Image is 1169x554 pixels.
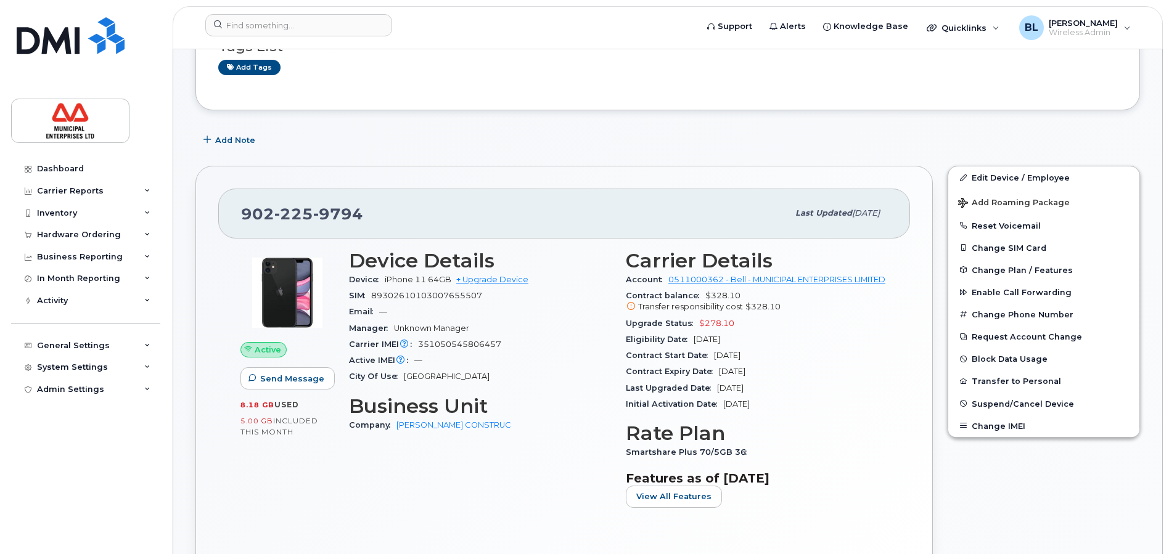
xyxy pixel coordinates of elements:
button: Add Roaming Package [948,189,1139,214]
h3: Features as of [DATE] [626,471,888,486]
span: Contract Expiry Date [626,367,719,376]
span: [GEOGRAPHIC_DATA] [404,372,490,381]
span: View All Features [636,491,712,502]
a: Edit Device / Employee [948,166,1139,189]
span: Active [255,344,281,356]
span: Email [349,307,379,316]
span: [DATE] [717,383,744,393]
span: Knowledge Base [834,20,908,33]
span: [DATE] [852,208,880,218]
span: Upgrade Status [626,319,699,328]
span: 8.18 GB [240,401,274,409]
a: + Upgrade Device [456,275,528,284]
span: [PERSON_NAME] [1049,18,1118,28]
span: $328.10 [626,291,888,313]
span: 351050545806457 [418,340,501,349]
button: Reset Voicemail [948,214,1139,237]
span: 89302610103007655507 [371,291,482,300]
img: iPhone_11.jpg [250,256,324,330]
span: Carrier IMEI [349,340,418,349]
span: Unknown Manager [394,324,469,333]
span: City Of Use [349,372,404,381]
h3: Rate Plan [626,422,888,444]
h3: Business Unit [349,395,611,417]
span: $328.10 [745,302,781,311]
button: Request Account Change [948,325,1139,348]
span: Enable Call Forwarding [972,288,1072,297]
a: [PERSON_NAME] CONSTRUC [396,420,511,430]
span: Smartshare Plus 70/5GB 36 [626,447,753,457]
div: Quicklinks [918,15,1008,40]
span: [DATE] [714,351,740,360]
span: SIM [349,291,371,300]
span: BL [1025,20,1038,35]
span: [DATE] [723,399,750,409]
span: Device [349,275,385,284]
a: 0511000362 - Bell - MUNICIPAL ENTERPRISES LIMITED [668,275,885,284]
span: 902 [241,205,363,223]
span: Account [626,275,668,284]
button: Transfer to Personal [948,370,1139,392]
span: — [414,356,422,365]
span: Eligibility Date [626,335,694,344]
a: Knowledge Base [814,14,917,39]
span: Add Note [215,134,255,146]
button: Block Data Usage [948,348,1139,370]
span: Transfer responsibility cost [638,302,743,311]
span: Add Roaming Package [958,198,1070,210]
span: Initial Activation Date [626,399,723,409]
button: Suspend/Cancel Device [948,393,1139,415]
span: 5.00 GB [240,417,273,425]
span: Send Message [260,373,324,385]
span: Last updated [795,208,852,218]
span: included this month [240,416,318,436]
span: Contract balance [626,291,705,300]
button: Enable Call Forwarding [948,281,1139,303]
span: Quicklinks [941,23,986,33]
span: [DATE] [719,367,745,376]
span: Suspend/Cancel Device [972,399,1074,408]
span: Active IMEI [349,356,414,365]
span: 9794 [313,205,363,223]
h3: Carrier Details [626,250,888,272]
a: Add tags [218,60,281,75]
a: Support [699,14,761,39]
button: View All Features [626,486,722,508]
div: Brad Lyons [1011,15,1139,40]
span: used [274,400,299,409]
button: Add Note [195,129,266,151]
span: [DATE] [694,335,720,344]
span: Company [349,420,396,430]
span: Support [718,20,752,33]
h3: Tags List [218,39,1117,54]
span: Change Plan / Features [972,265,1073,274]
span: Contract Start Date [626,351,714,360]
button: Change Phone Number [948,303,1139,325]
span: Last Upgraded Date [626,383,717,393]
input: Find something... [205,14,392,36]
span: Wireless Admin [1049,28,1118,38]
button: Change IMEI [948,415,1139,437]
button: Send Message [240,367,335,389]
span: iPhone 11 64GB [385,275,451,284]
button: Change SIM Card [948,237,1139,259]
span: — [379,307,387,316]
span: $278.10 [699,319,734,328]
a: Alerts [761,14,814,39]
h3: Device Details [349,250,611,272]
span: Alerts [780,20,806,33]
button: Change Plan / Features [948,259,1139,281]
span: Manager [349,324,394,333]
span: 225 [274,205,313,223]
